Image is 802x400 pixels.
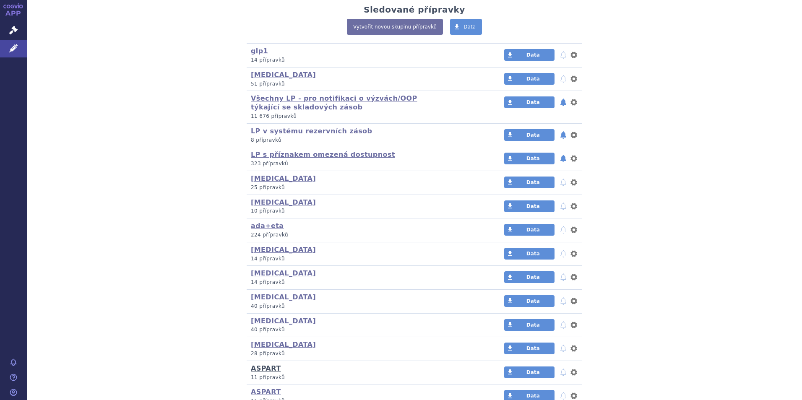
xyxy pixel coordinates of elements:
span: Data [526,369,540,375]
button: notifikace [559,320,568,330]
button: notifikace [559,74,568,84]
a: [MEDICAL_DATA] [251,340,316,348]
button: nastavení [570,249,578,259]
span: Data [526,179,540,185]
button: nastavení [570,153,578,164]
a: LP s příznakem omezená dostupnost [251,151,395,158]
a: LP v systému rezervních zásob [251,127,372,135]
span: 28 přípravků [251,351,285,356]
button: nastavení [570,177,578,187]
span: 14 přípravků [251,279,285,285]
button: nastavení [570,343,578,353]
a: Data [450,19,482,35]
button: nastavení [570,320,578,330]
span: Data [463,24,476,30]
a: [MEDICAL_DATA] [251,174,316,182]
span: Data [526,132,540,138]
button: notifikace [559,177,568,187]
span: 323 přípravků [251,161,288,166]
button: nastavení [570,296,578,306]
button: nastavení [570,74,578,84]
a: Data [504,200,555,212]
span: Data [526,345,540,351]
a: Data [504,343,555,354]
a: Data [504,177,555,188]
a: [MEDICAL_DATA] [251,71,316,79]
span: Data [526,99,540,105]
span: 25 přípravků [251,184,285,190]
button: notifikace [559,153,568,164]
a: Data [504,153,555,164]
span: 11 přípravků [251,374,285,380]
span: 14 přípravků [251,57,285,63]
button: notifikace [559,367,568,377]
a: Vytvořit novou skupinu přípravků [347,19,443,35]
span: 51 přípravků [251,81,285,87]
button: notifikace [559,249,568,259]
button: notifikace [559,343,568,353]
a: Data [504,248,555,260]
span: 11 676 přípravků [251,113,297,119]
span: 40 přípravků [251,327,285,332]
a: ASPART [251,388,281,396]
button: nastavení [570,130,578,140]
span: 8 přípravků [251,137,281,143]
button: nastavení [570,201,578,211]
a: ada+eta [251,222,284,230]
button: nastavení [570,97,578,107]
button: nastavení [570,367,578,377]
a: Data [504,49,555,61]
button: notifikace [559,272,568,282]
button: notifikace [559,97,568,107]
span: Data [526,298,540,304]
a: Data [504,96,555,108]
span: 224 přípravků [251,232,288,238]
button: notifikace [559,130,568,140]
span: Data [526,251,540,257]
span: Data [526,76,540,82]
a: Data [504,129,555,141]
button: nastavení [570,272,578,282]
span: 10 přípravků [251,208,285,214]
span: Data [526,322,540,328]
a: Data [504,73,555,85]
span: 40 přípravků [251,303,285,309]
button: nastavení [570,50,578,60]
span: Data [526,227,540,233]
span: 14 přípravků [251,256,285,262]
button: nastavení [570,225,578,235]
span: Data [526,156,540,161]
a: [MEDICAL_DATA] [251,317,316,325]
span: Data [526,393,540,399]
a: Data [504,295,555,307]
a: ASPART [251,364,281,372]
h2: Sledované přípravky [364,5,465,15]
button: notifikace [559,50,568,60]
button: notifikace [559,296,568,306]
a: [MEDICAL_DATA] [251,269,316,277]
a: [MEDICAL_DATA] [251,198,316,206]
a: Data [504,366,555,378]
a: [MEDICAL_DATA] [251,246,316,254]
a: Data [504,271,555,283]
a: glp1 [251,47,268,55]
a: Všechny LP - pro notifikaci o výzvách/OOP týkající se skladových zásob [251,94,417,111]
span: Data [526,203,540,209]
span: Data [526,274,540,280]
a: [MEDICAL_DATA] [251,293,316,301]
a: Data [504,224,555,236]
span: Data [526,52,540,58]
a: Data [504,319,555,331]
button: notifikace [559,201,568,211]
button: notifikace [559,225,568,235]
